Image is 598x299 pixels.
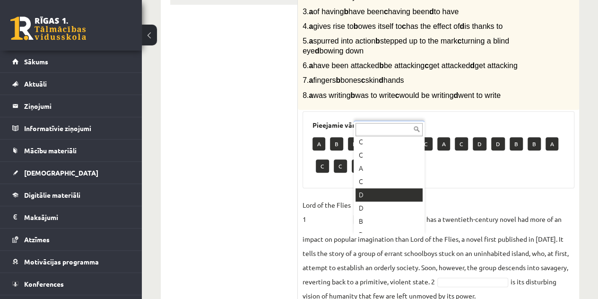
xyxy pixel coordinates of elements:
[355,188,423,202] div: D
[355,228,423,241] div: B
[355,162,423,175] div: A
[355,215,423,228] div: B
[355,149,423,162] div: C
[355,135,423,149] div: C
[355,202,423,215] div: D
[355,175,423,188] div: C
